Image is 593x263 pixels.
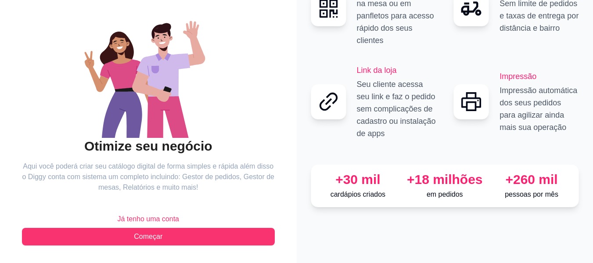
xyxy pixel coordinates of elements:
p: cardápios criados [318,189,398,200]
h2: Otimize seu negócio [22,138,275,155]
div: animation [22,6,275,138]
p: em pedidos [405,189,485,200]
div: +30 mil [318,172,398,187]
button: Começar [22,228,275,245]
article: Aqui você poderá criar seu catálogo digital de forma simples e rápida além disso o Diggy conta co... [22,161,275,193]
button: Já tenho uma conta [22,210,275,228]
h2: Link da loja [357,64,436,76]
span: Começar [134,231,162,242]
p: Seu cliente acessa seu link e faz o pedido sem complicações de cadastro ou instalação de apps [357,78,436,140]
p: pessoas por mês [492,189,571,200]
h2: Impressão [500,70,579,83]
span: Já tenho uma conta [117,214,179,224]
p: Impressão automática dos seus pedidos para agilizar ainda mais sua operação [500,84,579,133]
div: +18 milhões [405,172,485,187]
div: +260 mil [492,172,571,187]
